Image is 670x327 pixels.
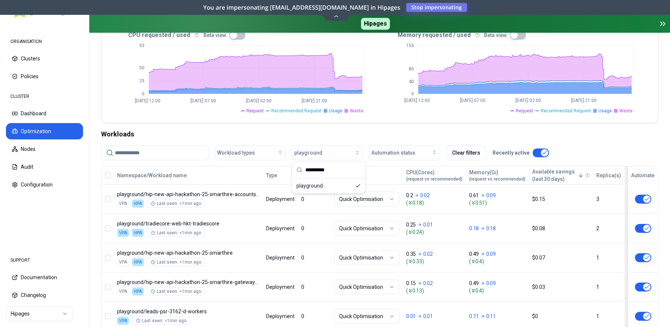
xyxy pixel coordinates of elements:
[596,168,621,183] button: Replica(s)
[294,149,322,156] span: playground
[460,98,485,103] tspan: [DATE] 07:00
[117,229,129,237] div: VPA
[469,280,479,287] p: 0.49
[350,108,363,114] span: Waste
[598,108,612,114] span: Usage
[406,313,416,320] p: 0.01
[532,225,590,232] div: $0.08
[6,68,83,85] button: Policies
[136,318,186,324] div: Last seen: <1min ago
[334,172,399,179] div: Policy
[371,149,415,156] span: Automation status
[541,108,591,114] span: Recommended Request
[408,66,414,72] tspan: 80
[301,195,328,203] div: 0
[139,65,145,70] tspan: 50
[369,145,440,160] button: Automation status
[329,108,342,114] span: Usage
[117,287,129,295] div: VPA
[406,199,462,207] span: ( 0.18 )
[469,199,525,207] span: ( 0.51 )
[635,195,651,204] button: This workload cannot be automated, because HPA is applied or managed by Gitops.
[135,98,160,103] tspan: [DATE] 12:00
[469,168,525,183] button: Memory(Gi)(request vs recommended)
[469,258,525,265] span: ( 0.4 )
[139,78,145,83] tspan: 25
[532,254,590,261] div: $0.07
[406,287,462,294] span: ( 0.13 )
[139,43,145,48] tspan: 93
[6,159,83,175] button: Audit
[6,253,83,268] div: SUPPORT
[6,141,83,157] button: Nodes
[423,313,433,320] p: 0.01
[117,168,187,183] button: Namespace/Workload name
[469,225,479,232] p: 0.18
[117,199,129,208] div: VPA
[266,195,295,203] div: Deployment
[596,195,621,203] div: 3
[6,176,83,193] button: Configuration
[423,280,433,287] p: 0.02
[571,98,596,103] tspan: [DATE] 21:00
[486,280,496,287] p: 0.09
[406,250,416,258] p: 0.35
[117,317,129,325] div: VPA
[635,224,651,233] button: HPA is enabled on CPU, only the other resource will be optimised.
[6,105,83,122] button: Dashboard
[266,313,295,320] div: Deployment
[423,221,433,228] p: 0.01
[486,313,496,320] p: 0.11
[469,169,525,182] div: Memory(Gi)
[132,258,144,266] div: HPA is enabled on both CPU and Memory, this workload cannot be optimised.
[596,254,621,261] div: 1
[532,313,590,320] div: $0
[516,108,533,114] span: Request
[446,145,487,160] button: Clear filters
[486,192,496,199] p: 0.09
[6,34,83,49] div: ORGANISATION
[486,250,496,258] p: 0.09
[217,149,255,156] span: Workload types
[301,313,328,320] div: 0
[301,254,328,261] div: 0
[532,168,584,183] button: Available savings(last 30 days)
[404,98,429,103] tspan: [DATE] 12:00
[635,283,651,291] button: This workload cannot be automated, because HPA is applied or managed by Gitops.
[132,287,144,295] div: HPA is enabled on both CPU and Memory, this workload cannot be optimised.
[142,91,145,96] tspan: 0
[6,269,83,285] button: Documentation
[6,50,83,67] button: Clusters
[423,250,433,258] p: 0.02
[117,278,259,286] p: hip-new-api-hackathon-25-smarthire-gateway-api
[515,98,541,103] tspan: [DATE] 02:00
[469,192,479,199] p: 0.61
[301,225,328,232] div: 0
[469,250,479,258] p: 0.49
[635,253,651,262] button: This workload cannot be automated, because HPA is applied or managed by Gitops.
[486,225,496,232] p: 0.18
[117,249,259,257] p: hip-new-api-hackathon-25-smarthire
[292,145,363,160] button: playground
[469,176,525,182] span: (request vs recommended)
[132,229,144,237] div: HPA is enabled on CPU, only memory will be optimised.
[406,169,462,182] div: CPU(Cores)
[406,280,416,287] p: 0.15
[215,145,286,160] button: Workload types
[484,32,508,39] p: Beta view:
[406,221,416,228] p: 0.25
[631,172,654,179] div: Automate
[132,199,144,208] div: HPA is enabled on both CPU and Memory, this workload cannot be optimised.
[117,258,129,266] div: VPA
[110,31,380,40] div: CPU requested / used
[619,108,633,114] span: Waste
[361,18,390,30] span: Hipages
[266,225,295,232] div: Deployment
[596,313,621,320] div: 1
[101,129,658,139] div: Workloads
[406,258,462,265] span: ( 0.33 )
[406,228,462,236] span: ( 0.24 )
[266,168,277,183] button: Type
[117,220,259,227] p: tradiecore-web-hkt-tradiescore
[492,149,530,156] p: Recently active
